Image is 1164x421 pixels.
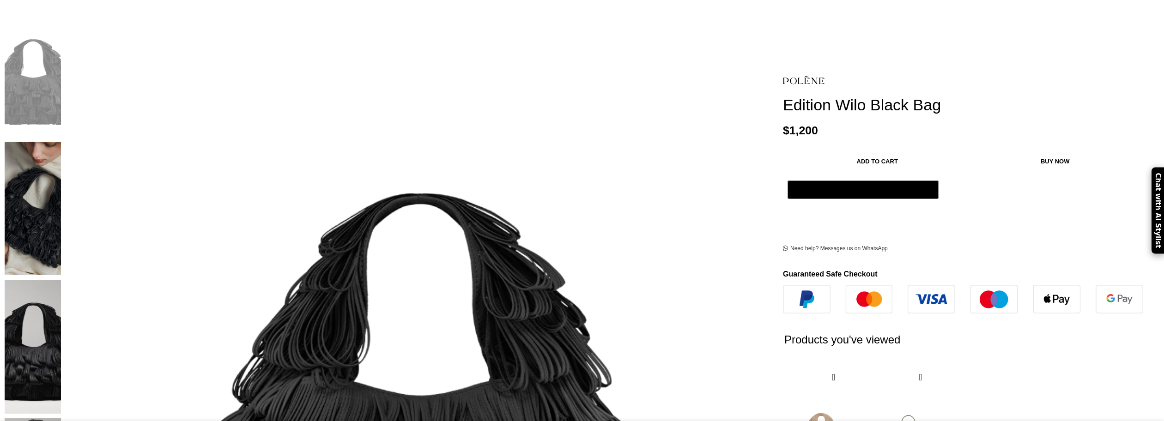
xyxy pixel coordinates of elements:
button: Pay with GPay [788,180,939,199]
a: Need help? Messages us on WhatsApp [783,245,888,253]
button: Buy now [971,152,1139,171]
strong: Guaranteed Safe Checkout [783,270,878,278]
img: Polene bags [5,280,61,414]
img: Polene bag [5,142,61,276]
h1: Edition Wilo Black Bag [783,96,1157,114]
a: Quick view [915,371,927,383]
span: $ [783,124,789,137]
iframe: Marco seguro del proceso de compra exprés [786,204,940,226]
img: Polene [5,3,61,137]
bdi: 1,200 [783,124,818,137]
h2: Products you've viewed [784,313,1145,366]
button: Add to cart [788,152,967,171]
img: Polene [783,69,824,91]
a: Quick view [828,371,839,383]
img: guaranteed-safe-checkout-bordered.j [783,285,1143,313]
